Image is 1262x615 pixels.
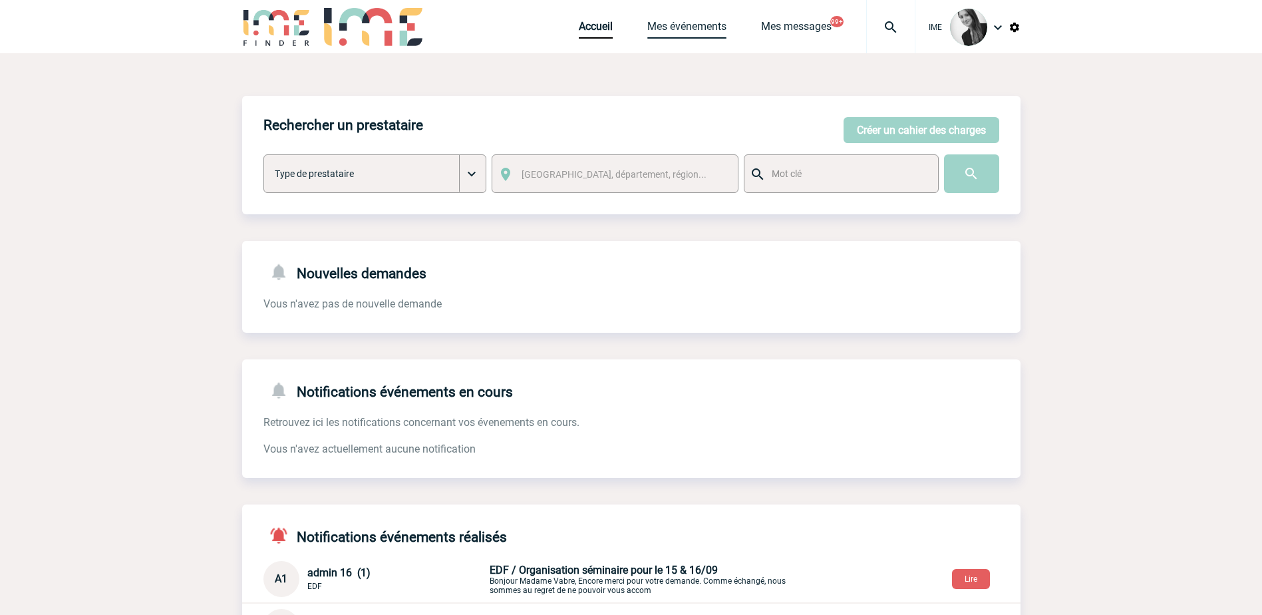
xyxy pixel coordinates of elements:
[830,16,844,27] button: 99+
[522,169,707,180] span: [GEOGRAPHIC_DATA], département, région...
[307,582,322,591] span: EDF
[269,526,297,545] img: notifications-active-24-px-r.png
[263,381,513,400] h4: Notifications événements en cours
[263,443,476,455] span: Vous n'avez actuellement aucune notification
[950,9,987,46] img: 101050-0.jpg
[263,561,1021,597] div: Conversation privée : Client - Agence
[263,572,802,584] a: A1 admin 16 (1) EDF EDF / Organisation séminaire pour le 15 & 16/09Bonjour Madame Vabre, Encore m...
[269,381,297,400] img: notifications-24-px-g.png
[490,564,802,595] p: Bonjour Madame Vabre, Encore merci pour votre demande. Comme échangé, nous sommes au regret de ne...
[941,572,1001,584] a: Lire
[263,262,426,282] h4: Nouvelles demandes
[490,564,718,576] span: EDF / Organisation séminaire pour le 15 & 16/09
[579,20,613,39] a: Accueil
[768,165,926,182] input: Mot clé
[263,117,423,133] h4: Rechercher un prestataire
[263,526,507,545] h4: Notifications événements réalisés
[647,20,726,39] a: Mes événements
[275,572,287,585] span: A1
[952,569,990,589] button: Lire
[242,8,311,46] img: IME-Finder
[263,416,579,429] span: Retrouvez ici les notifications concernant vos évenements en cours.
[944,154,999,193] input: Submit
[263,298,442,310] span: Vous n'avez pas de nouvelle demande
[761,20,832,39] a: Mes messages
[269,262,297,282] img: notifications-24-px-g.png
[929,23,942,32] span: IME
[307,566,371,579] span: admin 16 (1)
